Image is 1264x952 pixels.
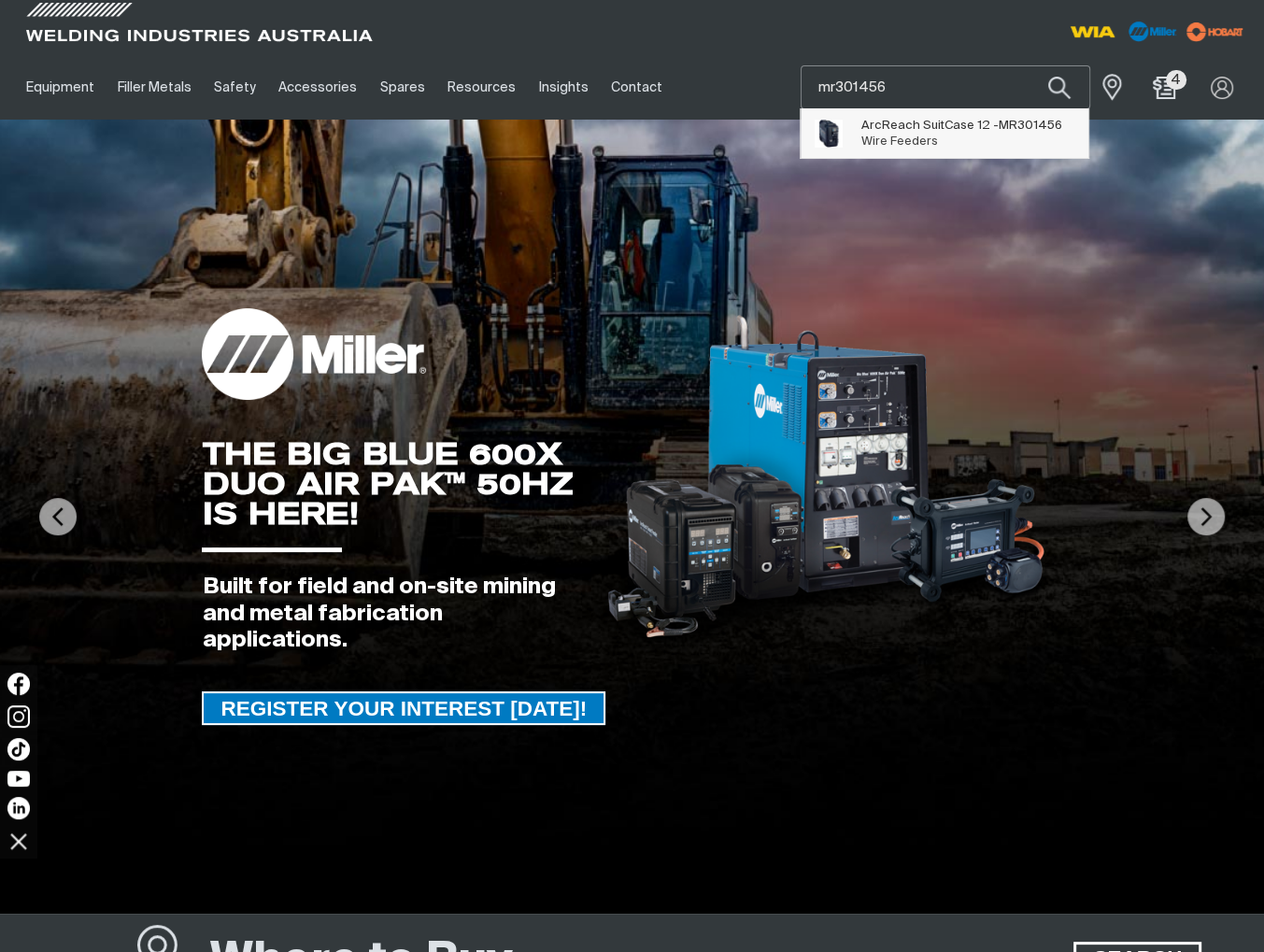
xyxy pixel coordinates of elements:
ul: Suggestions [801,108,1088,158]
a: Spares [369,55,436,120]
img: miller [1181,18,1249,46]
div: Built for field and on-site mining and metal fabrication applications. [202,574,575,654]
a: Filler Metals [106,55,202,120]
a: Contact [600,55,674,120]
div: THE BIG BLUE 600X DUO AIR PAK™ 50HZ IS HERE! [202,439,575,529]
a: Accessories [267,55,368,120]
img: LinkedIn [7,797,30,819]
a: Safety [203,55,267,120]
a: REGISTER YOUR INTEREST TODAY! [202,691,605,725]
img: Facebook [7,673,30,695]
img: TikTok [7,738,30,760]
span: ArcReach SuitCase 12 - [861,118,1062,134]
span: MR301456 [999,120,1062,132]
img: PrevArrow [39,498,77,535]
button: Search products [1028,65,1091,109]
span: Wire Feeders [861,135,938,148]
span: REGISTER YOUR INTEREST [DATE]! [204,691,604,725]
img: hide socials [3,825,35,857]
img: Instagram [7,705,30,728]
img: YouTube [7,771,30,787]
a: Equipment [15,55,106,120]
a: Resources [436,55,527,120]
nav: Main [15,55,941,120]
input: Product name or item number... [802,66,1089,108]
a: Insights [527,55,599,120]
img: NextArrow [1187,498,1225,535]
